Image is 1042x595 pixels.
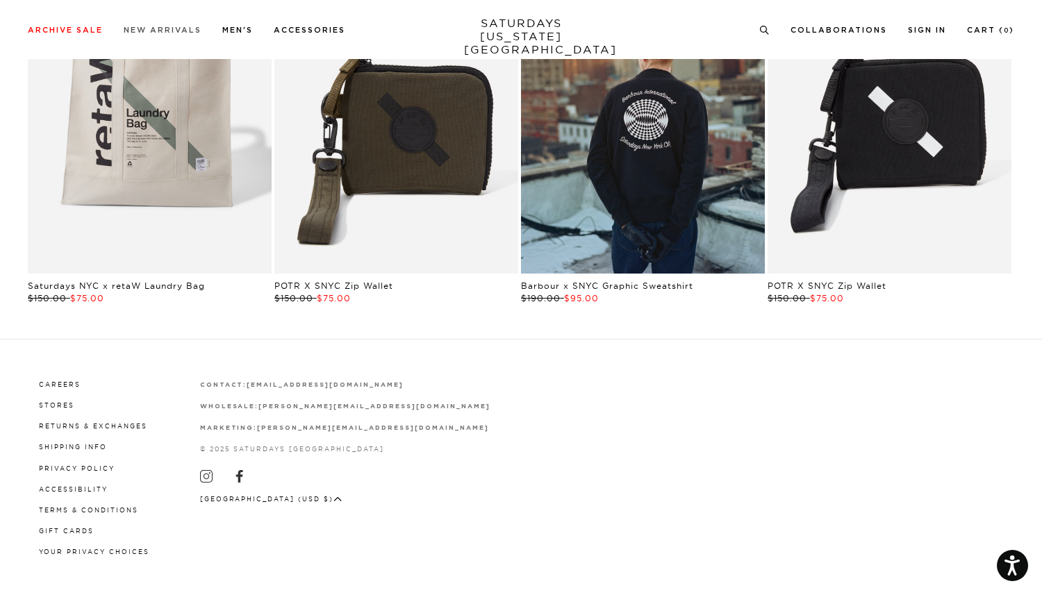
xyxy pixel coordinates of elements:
[257,424,488,431] a: [PERSON_NAME][EMAIL_ADDRESS][DOMAIN_NAME]
[200,403,259,410] strong: wholesale:
[39,443,107,451] a: Shipping Info
[317,293,351,303] span: $75.00
[258,403,490,410] strong: [PERSON_NAME][EMAIL_ADDRESS][DOMAIN_NAME]
[39,380,81,388] a: Careers
[39,506,138,514] a: Terms & Conditions
[791,26,887,34] a: Collaborations
[247,382,403,388] strong: [EMAIL_ADDRESS][DOMAIN_NAME]
[768,293,807,303] span: $150.00
[39,464,115,472] a: Privacy Policy
[200,425,258,431] strong: marketing:
[39,527,94,535] a: Gift Cards
[28,26,103,34] a: Archive Sale
[200,494,342,504] button: [GEOGRAPHIC_DATA] (USD $)
[247,380,403,388] a: [EMAIL_ADDRESS][DOMAIN_NAME]
[521,280,693,291] a: Barbour x SNYC Graphic Sweatshirt
[1004,28,1009,34] small: 0
[564,293,599,303] span: $95.00
[274,280,393,291] a: POTR X SNYC Zip Wallet
[274,26,345,34] a: Accessories
[768,280,886,291] a: POTR X SNYC Zip Wallet
[39,401,74,409] a: Stores
[967,26,1014,34] a: Cart (0)
[39,485,108,493] a: Accessibility
[200,382,247,388] strong: contact:
[39,422,147,430] a: Returns & Exchanges
[200,444,490,454] p: © 2025 Saturdays [GEOGRAPHIC_DATA]
[70,293,104,303] span: $75.00
[222,26,253,34] a: Men's
[274,293,313,303] span: $150.00
[810,293,844,303] span: $75.00
[258,402,490,410] a: [PERSON_NAME][EMAIL_ADDRESS][DOMAIN_NAME]
[908,26,946,34] a: Sign In
[464,17,579,56] a: SATURDAYS[US_STATE][GEOGRAPHIC_DATA]
[124,26,201,34] a: New Arrivals
[39,548,149,555] a: Your privacy choices
[28,293,67,303] span: $150.00
[28,280,205,291] a: Saturdays NYC x retaW Laundry Bag
[521,293,561,303] span: $190.00
[257,425,488,431] strong: [PERSON_NAME][EMAIL_ADDRESS][DOMAIN_NAME]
